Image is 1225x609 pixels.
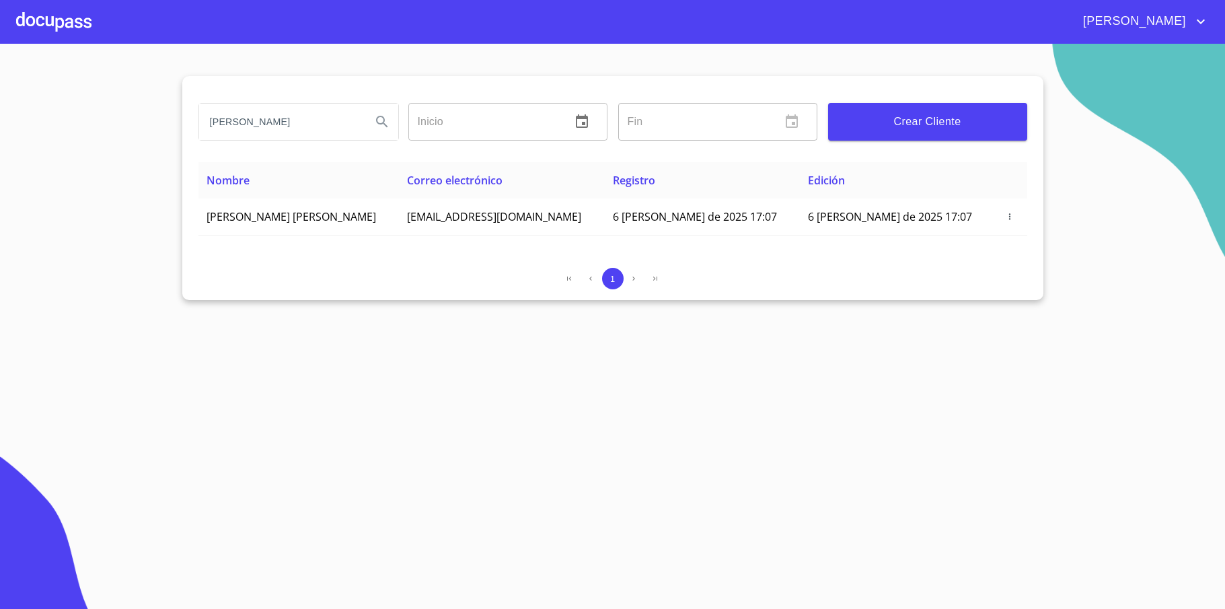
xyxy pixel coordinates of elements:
span: Registro [613,173,655,188]
button: Crear Cliente [828,103,1027,141]
span: [PERSON_NAME] [PERSON_NAME] [207,209,376,224]
span: Correo electrónico [407,173,503,188]
span: [PERSON_NAME] [1073,11,1193,32]
button: account of current user [1073,11,1209,32]
span: Edición [808,173,845,188]
span: 6 [PERSON_NAME] de 2025 17:07 [808,209,972,224]
input: search [199,104,361,140]
button: 1 [602,268,624,289]
button: Search [366,106,398,138]
span: Crear Cliente [839,112,1016,131]
span: Nombre [207,173,250,188]
span: [EMAIL_ADDRESS][DOMAIN_NAME] [407,209,581,224]
span: 1 [610,274,615,284]
span: 6 [PERSON_NAME] de 2025 17:07 [613,209,777,224]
